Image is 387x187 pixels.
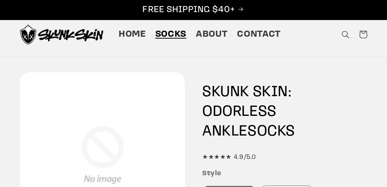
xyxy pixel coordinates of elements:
span: Home [119,29,146,41]
span: Socks [155,29,186,41]
a: Contact [232,24,286,45]
h1: SKUNK SKIN: ODORLESS SOCKS [202,83,367,142]
span: About [196,29,228,41]
a: Home [114,24,150,45]
summary: Search [337,26,354,43]
a: About [191,24,232,45]
div: ★★★★★ 4.9/5.0 [202,152,367,163]
img: Skunk Skin Anti-Odor Socks. [20,25,103,44]
p: FREE SHIPPING $40+ [8,4,379,16]
span: ANKLE [202,124,248,139]
h3: Style [202,170,367,178]
a: Socks [150,24,191,45]
span: Contact [237,29,280,41]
